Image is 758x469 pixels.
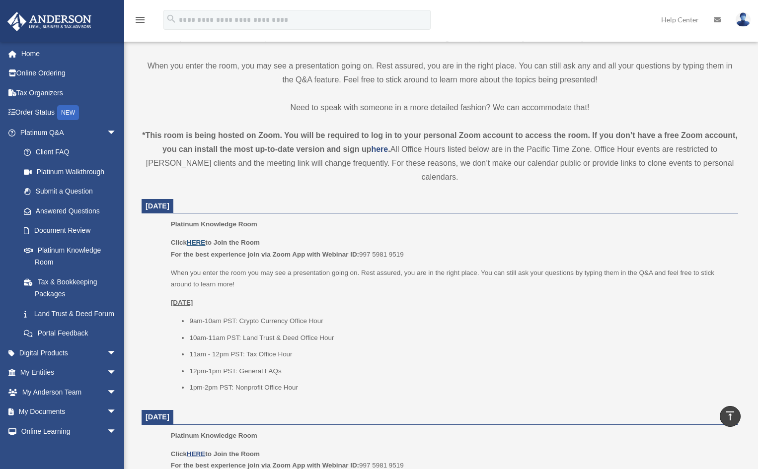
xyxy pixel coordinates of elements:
[7,83,132,103] a: Tax Organizers
[107,382,127,402] span: arrow_drop_down
[107,343,127,363] span: arrow_drop_down
[171,220,257,228] span: Platinum Knowledge Room
[376,34,605,42] strong: Platinum Knowledge Room, which is open from 9am-2pm PT
[142,129,738,184] div: All Office Hours listed below are in the Pacific Time Zone. Office Hour events are restricted to ...
[7,103,132,123] a: Order StatusNEW
[171,267,731,290] p: When you enter the room you may see a presentation going on. Rest assured, you are in the right p...
[142,101,738,115] p: Need to speak with someone in a more detailed fashion? We can accommodate that!
[107,363,127,383] span: arrow_drop_down
[4,12,94,31] img: Anderson Advisors Platinum Portal
[134,14,146,26] i: menu
[171,299,193,306] u: [DATE]
[7,363,132,383] a: My Entitiesarrow_drop_down
[14,201,132,221] a: Answered Questions
[7,421,132,441] a: Online Learningarrow_drop_down
[107,421,127,442] span: arrow_drop_down
[107,402,127,422] span: arrow_drop_down
[171,432,257,439] span: Platinum Knowledge Room
[146,413,169,421] span: [DATE]
[14,162,132,182] a: Platinum Walkthrough
[7,123,132,142] a: Platinum Q&Aarrow_drop_down
[14,272,132,304] a: Tax & Bookkeeping Packages
[189,382,731,394] li: 1pm-2pm PST: Nonprofit Office Hour
[736,12,751,27] img: User Pic
[171,239,260,246] b: Click to Join the Room
[388,145,390,153] strong: .
[166,13,177,24] i: search
[107,123,127,143] span: arrow_drop_down
[7,402,132,422] a: My Documentsarrow_drop_down
[142,59,738,87] p: When you enter the room, you may see a presentation going on. Rest assured, you are in the right ...
[14,324,132,343] a: Portal Feedback
[14,142,132,162] a: Client FAQ
[720,406,741,427] a: vertical_align_top
[7,44,132,64] a: Home
[187,450,205,458] a: HERE
[171,450,260,458] b: Click to Join the Room
[14,182,132,201] a: Submit a Question
[189,365,731,377] li: 12pm-1pm PST: General FAQs
[7,64,132,83] a: Online Ordering
[724,410,736,422] i: vertical_align_top
[189,315,731,327] li: 9am-10am PST: Crypto Currency Office Hour
[14,240,127,272] a: Platinum Knowledge Room
[7,343,132,363] a: Digital Productsarrow_drop_down
[57,105,79,120] div: NEW
[134,17,146,26] a: menu
[371,145,388,153] a: here
[189,332,731,344] li: 10am-11am PST: Land Trust & Deed Office Hour
[7,382,132,402] a: My Anderson Teamarrow_drop_down
[187,239,205,246] a: HERE
[142,131,738,153] strong: *This room is being hosted on Zoom. You will be required to log in to your personal Zoom account ...
[189,348,731,360] li: 11am - 12pm PST: Tax Office Hour
[171,251,359,258] b: For the best experience join via Zoom App with Webinar ID:
[146,202,169,210] span: [DATE]
[171,237,731,260] p: 997 5981 9519
[14,221,132,241] a: Document Review
[171,462,359,469] b: For the best experience join via Zoom App with Webinar ID:
[14,304,132,324] a: Land Trust & Deed Forum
